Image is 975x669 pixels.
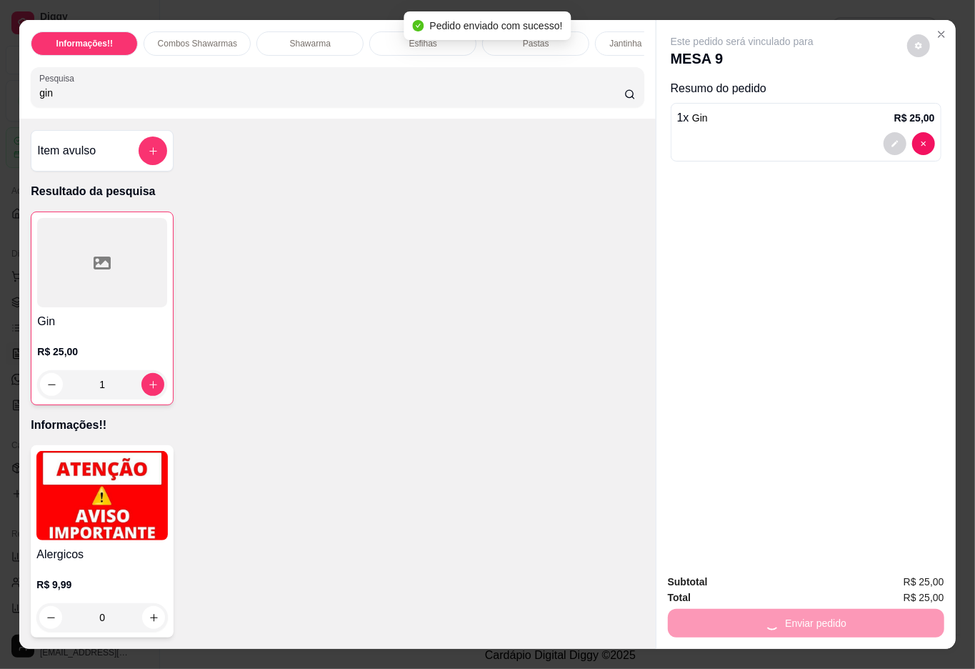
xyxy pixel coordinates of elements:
button: add-separate-item [139,137,167,165]
p: Jantinha Via Babush [609,38,688,49]
span: Pedido enviado com sucesso! [430,20,563,31]
p: Esfihas [409,38,437,49]
h4: Item avulso [37,142,96,159]
button: decrease-product-quantity [39,606,62,629]
span: check-circle [413,20,424,31]
button: decrease-product-quantity [40,373,63,396]
label: Pesquisa [39,72,79,84]
h4: Gin [37,313,167,330]
p: 1 x [677,109,708,127]
p: Informações!! [56,38,113,49]
button: decrease-product-quantity [912,132,935,155]
strong: Total [668,592,691,603]
span: Gin [692,112,708,124]
p: R$ 9,99 [36,578,168,592]
button: decrease-product-quantity [907,34,930,57]
p: Informações!! [31,417,644,434]
span: R$ 25,00 [904,574,944,590]
button: Close [930,23,953,46]
p: MESA 9 [671,49,814,69]
button: increase-product-quantity [141,373,164,396]
p: Resumo do pedido [671,80,941,97]
img: product-image [36,451,168,540]
p: Combos Shawarmas [158,38,237,49]
p: Shawarma [290,38,331,49]
button: decrease-product-quantity [884,132,906,155]
p: Este pedido será vinculado para [671,34,814,49]
p: Resultado da pesquisa [31,183,644,200]
p: R$ 25,00 [37,345,167,359]
p: Pastas [523,38,549,49]
input: Pesquisa [39,86,624,100]
button: increase-product-quantity [142,606,165,629]
p: R$ 25,00 [894,111,935,125]
span: R$ 25,00 [904,590,944,605]
h4: Alergicos [36,546,168,563]
strong: Subtotal [668,576,708,588]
